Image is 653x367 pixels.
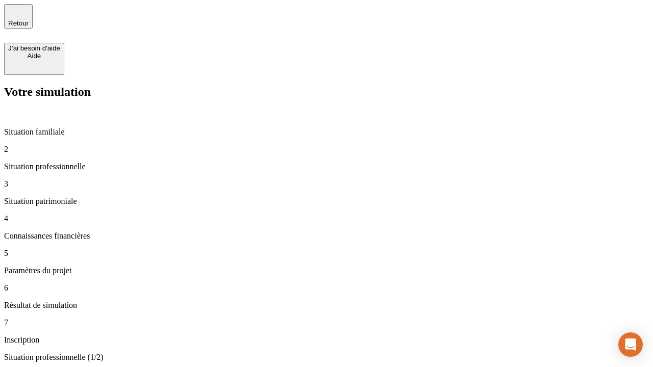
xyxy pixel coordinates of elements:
p: 4 [4,214,649,223]
h2: Votre simulation [4,85,649,99]
div: J’ai besoin d'aide [8,44,60,52]
span: Retour [8,19,29,27]
p: 2 [4,145,649,154]
p: 6 [4,283,649,293]
p: Résultat de simulation [4,301,649,310]
p: 7 [4,318,649,327]
button: Retour [4,4,33,29]
p: Situation patrimoniale [4,197,649,206]
p: Paramètres du projet [4,266,649,275]
div: Open Intercom Messenger [618,332,643,357]
p: Inscription [4,335,649,345]
p: Situation professionnelle (1/2) [4,353,649,362]
p: Connaissances financières [4,231,649,241]
div: Aide [8,52,60,60]
button: J’ai besoin d'aideAide [4,43,64,75]
p: 5 [4,249,649,258]
p: Situation familiale [4,127,649,137]
p: 3 [4,179,649,189]
p: Situation professionnelle [4,162,649,171]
